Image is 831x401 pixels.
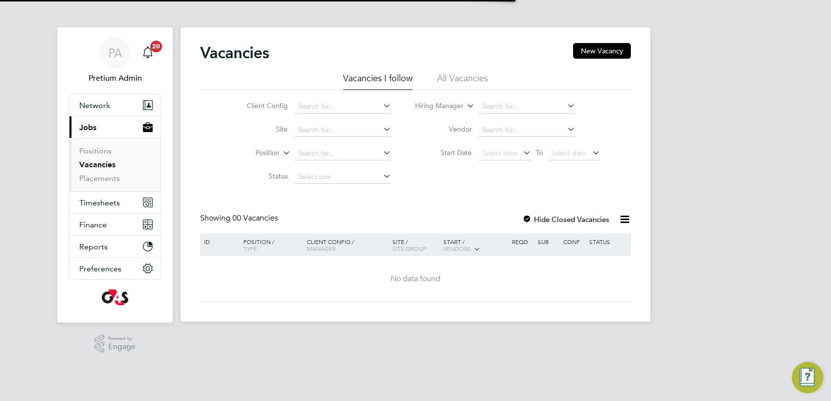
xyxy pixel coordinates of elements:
[295,100,391,113] input: Search for...
[69,37,161,84] a: PAPretium Admin
[79,146,112,156] a: Positions
[69,258,161,279] button: Preferences
[443,245,471,252] span: Vendors
[479,100,575,113] input: Search for...
[94,334,136,353] a: Powered byEngage
[79,198,120,207] span: Timesheets
[69,192,161,213] button: Timesheets
[307,245,336,252] span: Manager
[415,125,472,134] label: Vendor
[69,72,161,84] span: Pretium Admin
[573,43,631,59] button: New Vacancy
[482,149,517,157] span: Select date
[79,101,110,110] span: Network
[108,334,136,343] span: Powered by
[69,138,161,191] div: Jobs
[231,125,288,134] label: Site
[79,264,121,273] span: Preferences
[390,233,441,257] div: Site /
[79,174,120,183] a: Placements
[200,213,280,223] div: Showing
[392,245,426,252] span: Site Group
[57,27,173,323] nav: Main navigation
[79,242,108,251] span: Reports
[415,148,472,157] label: Start Date
[69,290,161,305] a: Go to home page
[295,147,391,160] input: Search for...
[441,233,509,258] div: Start /
[561,233,586,250] div: Conf
[223,148,279,158] label: Position
[437,72,488,90] li: All Vacancies
[236,233,304,257] div: Position /
[69,116,161,138] button: Jobs
[304,233,390,257] div: Client Config /
[150,41,162,52] span: 20
[231,172,288,180] label: Status
[551,149,586,157] span: Select date
[522,215,609,224] label: Hide Closed Vacancies
[243,245,257,252] span: Type
[535,233,561,250] div: Sub
[138,37,158,68] a: 20
[295,123,391,137] input: Search for...
[69,236,161,257] button: Reports
[407,101,463,111] label: Hiring Manager
[79,220,107,229] span: Finance
[343,72,413,90] li: Vacancies I follow
[102,290,128,305] img: g4s-logo-retina.png
[79,123,96,132] span: Jobs
[587,233,629,250] div: Status
[533,146,546,159] span: To
[295,170,391,184] input: Select one
[108,343,136,351] span: Engage
[479,123,575,137] input: Search for...
[202,274,629,284] div: No data found
[231,101,288,110] label: Client Config
[69,94,161,116] button: Network
[200,43,269,63] h2: Vacancies
[792,362,823,393] button: Engage Resource Center
[79,160,115,169] a: Vacancies
[108,46,122,59] span: PA
[69,214,161,235] button: Finance
[232,213,278,223] span: 00 Vacancies
[509,233,535,250] div: Reqd
[202,233,236,250] div: ID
